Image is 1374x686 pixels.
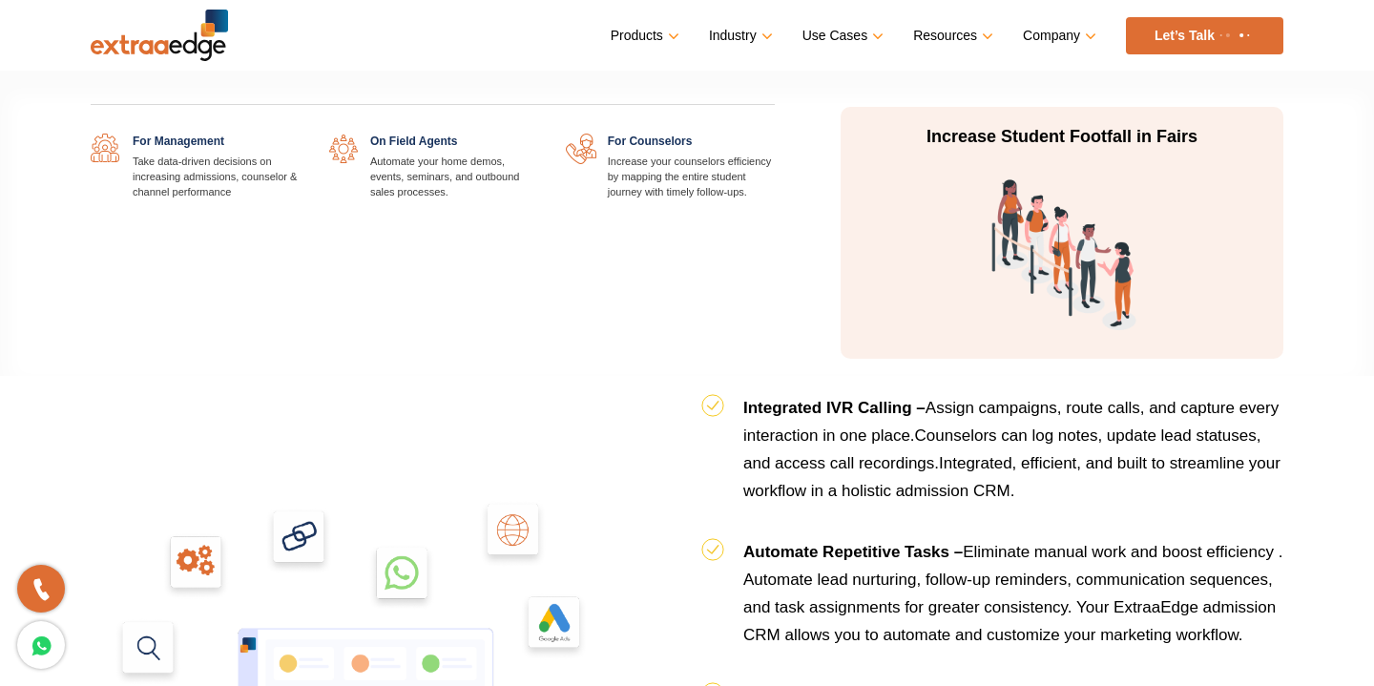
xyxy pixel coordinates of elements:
span: Eliminate manual work and boost efficiency . Automate lead nurturing, follow-up reminders, commun... [743,543,1282,644]
a: Industry [709,22,769,50]
span: Counselors can log notes, update lead statuses, and access call recordings. [743,426,1260,472]
a: Products [611,22,676,50]
p: Increase Student Footfall in Fairs [883,126,1241,149]
a: Let’s Talk [1126,17,1283,54]
span: Integrated, efficient, and built to streamline your workflow in a holistic admission CRM. [743,454,1280,500]
a: Resources [913,22,989,50]
b: Integrated IVR Calling – [743,399,926,417]
span: Assign campaigns, route calls, and capture every interaction in one place. [743,399,1279,445]
a: Use Cases [802,22,880,50]
b: Automate Repetitive Tasks – [743,543,963,561]
a: Company [1023,22,1093,50]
